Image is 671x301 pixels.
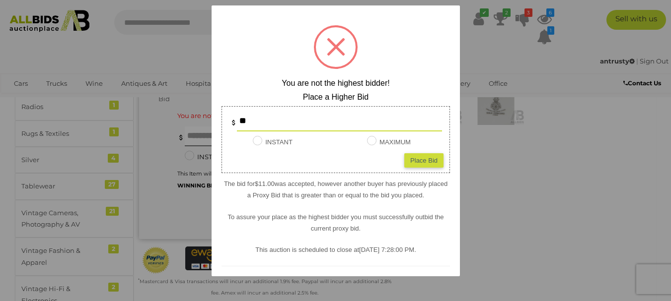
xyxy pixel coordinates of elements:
[255,180,275,187] span: $11.00
[253,136,293,148] label: INSTANT
[367,136,411,148] label: MAXIMUM
[222,211,450,234] p: To assure your place as the highest bidder you must successfully outbid the current proxy bid.
[222,244,450,255] p: This auction is scheduled to close at .
[222,79,450,88] h2: You are not the highest bidder!
[222,92,450,101] h2: Place a Higher Bid
[359,246,414,253] span: [DATE] 7:28:00 PM
[322,275,348,287] button: Cancel
[404,153,444,167] div: Place Bid
[222,178,450,201] p: The bid for was accepted, however another buyer has previously placed a Proxy Bid that is greater...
